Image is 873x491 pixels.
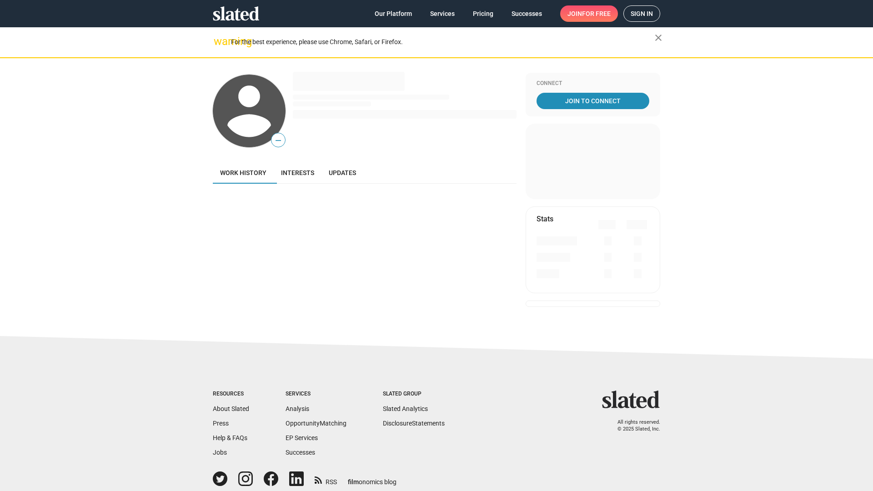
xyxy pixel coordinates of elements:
span: Pricing [473,5,493,22]
a: Work history [213,162,274,184]
a: About Slated [213,405,249,412]
span: Updates [329,169,356,176]
div: Slated Group [383,391,445,398]
div: Connect [537,80,649,87]
a: Jobs [213,449,227,456]
a: DisclosureStatements [383,420,445,427]
a: Sign in [623,5,660,22]
span: Join To Connect [538,93,647,109]
mat-icon: close [653,32,664,43]
span: Successes [512,5,542,22]
a: Successes [286,449,315,456]
a: Joinfor free [560,5,618,22]
a: Slated Analytics [383,405,428,412]
a: Press [213,420,229,427]
a: EP Services [286,434,318,441]
a: RSS [315,472,337,486]
span: film [348,478,359,486]
span: Our Platform [375,5,412,22]
span: Sign in [631,6,653,21]
mat-icon: warning [214,36,225,47]
a: Help & FAQs [213,434,247,441]
a: Updates [321,162,363,184]
a: Our Platform [367,5,419,22]
div: Resources [213,391,249,398]
a: Pricing [466,5,501,22]
a: Services [423,5,462,22]
span: — [271,135,285,146]
a: Successes [504,5,549,22]
p: All rights reserved. © 2025 Slated, Inc. [608,419,660,432]
span: Services [430,5,455,22]
a: OpportunityMatching [286,420,346,427]
div: Services [286,391,346,398]
span: for free [582,5,611,22]
mat-card-title: Stats [537,214,553,224]
span: Join [567,5,611,22]
a: Join To Connect [537,93,649,109]
div: For the best experience, please use Chrome, Safari, or Firefox. [231,36,655,48]
a: Analysis [286,405,309,412]
span: Interests [281,169,314,176]
a: filmonomics blog [348,471,396,486]
a: Interests [274,162,321,184]
span: Work history [220,169,266,176]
